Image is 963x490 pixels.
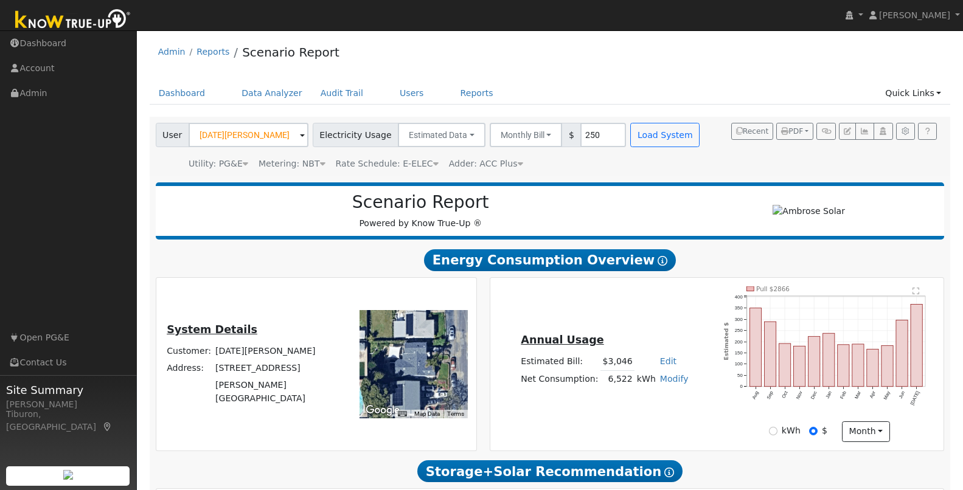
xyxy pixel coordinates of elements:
rect: onclick="" [911,304,923,387]
text: Apr [869,390,877,399]
span: Alias: None [336,159,439,168]
div: [PERSON_NAME] [6,398,130,411]
u: Annual Usage [521,334,603,346]
text: 50 [737,373,743,378]
text: Jan [825,390,833,399]
rect: onclick="" [838,345,849,387]
td: Customer: [165,343,214,360]
text: 300 [735,317,743,322]
button: Generate Report Link [816,123,835,140]
text: 150 [735,350,743,356]
text: Aug [751,390,760,400]
td: 6,522 [600,370,634,388]
text: 0 [740,384,743,390]
rect: onclick="" [897,320,908,387]
text: Pull $2866 [756,285,790,292]
span: PDF [781,127,803,136]
a: Dashboard [150,82,215,105]
text: Jun [898,390,906,399]
rect: onclick="" [765,322,776,387]
text: Oct [781,390,790,399]
rect: onclick="" [852,344,864,387]
span: Energy Consumption Overview [424,249,676,271]
text:  [913,287,920,295]
a: Data Analyzer [232,82,311,105]
button: Monthly Bill [490,123,563,147]
a: Open this area in Google Maps (opens a new window) [363,402,403,418]
text: 250 [735,328,743,333]
text: [DATE] [910,390,921,406]
div: Tiburon, [GEOGRAPHIC_DATA] [6,408,130,433]
div: Metering: NBT [259,157,325,170]
button: Load System [630,123,700,147]
button: Keyboard shortcuts [398,410,406,418]
span: $ [561,123,581,147]
button: Settings [896,123,915,140]
text: May [883,390,891,401]
a: Scenario Report [242,45,339,60]
button: Edit User [839,123,856,140]
label: kWh [782,424,801,437]
h2: Scenario Report [168,192,673,213]
text: 400 [735,294,743,300]
img: Ambrose Solar [773,205,845,218]
button: Multi-Series Graph [855,123,874,140]
text: Dec [810,390,818,400]
text: Estimated $ [723,322,729,360]
a: Quick Links [876,82,950,105]
text: 100 [735,362,743,367]
a: Edit [660,356,676,366]
td: [DATE][PERSON_NAME] [214,343,336,360]
a: Audit Trail [311,82,372,105]
td: [PERSON_NAME][GEOGRAPHIC_DATA] [214,377,336,407]
input: kWh [769,427,777,435]
input: Select a User [189,123,308,147]
text: 200 [735,339,743,345]
button: Recent [731,123,774,140]
rect: onclick="" [867,350,878,387]
button: Map Data [414,410,440,418]
img: Google [363,402,403,418]
text: Feb [840,390,848,400]
span: Electricity Usage [313,123,398,147]
span: User [156,123,189,147]
a: Terms [447,410,464,417]
rect: onclick="" [808,336,820,387]
td: Address: [165,360,214,377]
a: Map [102,422,113,432]
a: Users [391,82,433,105]
i: Show Help [658,256,667,266]
span: Storage+Solar Recommendation [417,460,683,482]
rect: onclick="" [882,346,894,387]
label: $ [822,424,827,437]
a: Reports [196,47,229,57]
button: PDF [776,123,813,140]
span: [PERSON_NAME] [879,10,950,20]
rect: onclick="" [823,333,835,387]
div: Utility: PG&E [189,157,248,170]
a: Reports [451,82,502,105]
td: kWh [634,370,658,388]
rect: onclick="" [750,308,762,387]
u: System Details [167,323,257,336]
button: Login As [874,123,892,140]
a: Admin [158,47,186,57]
button: month [842,421,890,442]
text: Sep [766,390,774,400]
rect: onclick="" [779,343,791,387]
text: Mar [854,390,863,400]
td: Net Consumption: [519,370,600,388]
text: 350 [735,305,743,311]
td: Estimated Bill: [519,353,600,371]
td: [STREET_ADDRESS] [214,360,336,377]
div: Powered by Know True-Up ® [162,192,680,230]
div: Adder: ACC Plus [449,157,523,170]
td: $3,046 [600,353,634,371]
a: Modify [660,374,689,384]
text: Nov [795,390,804,400]
img: retrieve [63,470,73,480]
input: $ [809,427,818,435]
button: Estimated Data [398,123,485,147]
rect: onclick="" [794,346,805,387]
span: Site Summary [6,382,130,398]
